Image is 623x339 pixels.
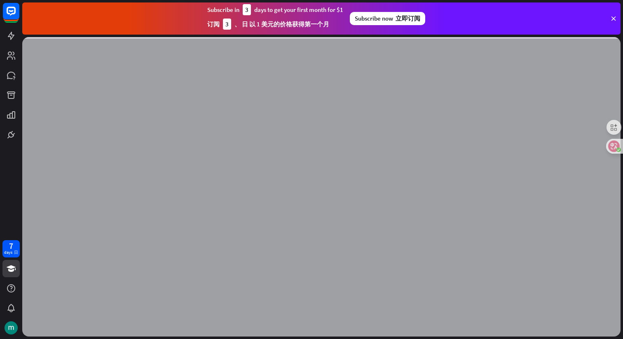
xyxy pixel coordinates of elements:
div: days [4,250,18,255]
div: 3 [243,4,251,15]
font: 订阅 、 日 以 1 美元的价格获得第一个月 [207,20,329,28]
div: Subscribe in days to get your first month for $1 [207,4,343,33]
a: 7 days 日 [2,240,20,257]
div: 7 [9,242,13,250]
div: 3 [223,19,231,30]
font: 日 [14,250,18,255]
div: Subscribe now [350,12,425,25]
font: 立即订阅 [396,14,420,22]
